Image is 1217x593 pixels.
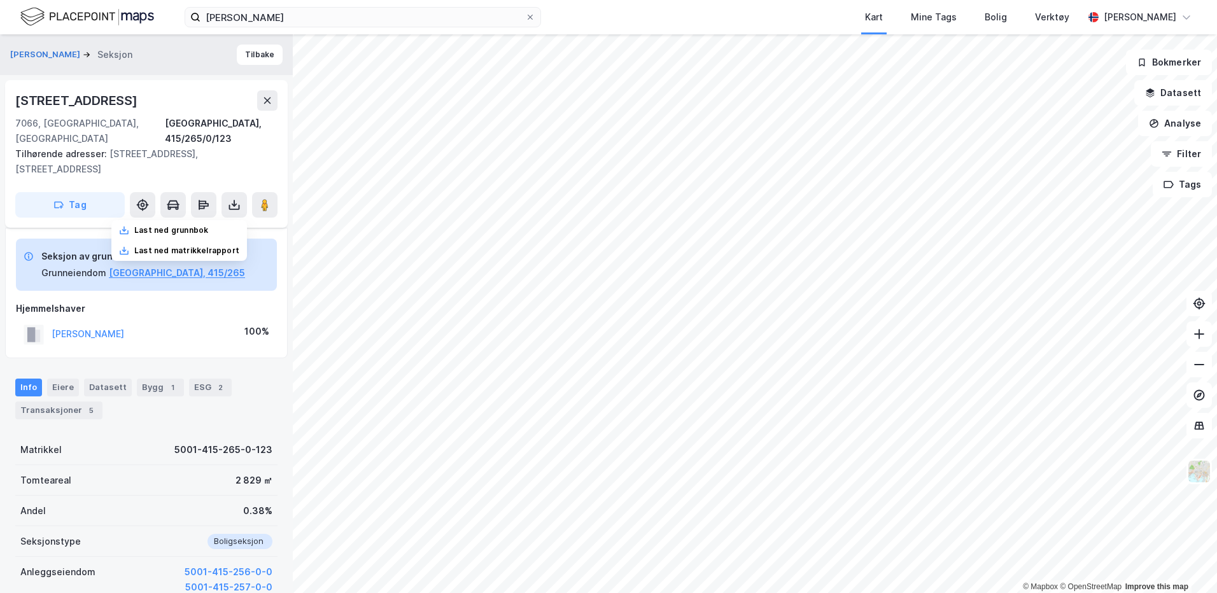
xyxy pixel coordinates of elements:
[1153,172,1212,197] button: Tags
[41,249,245,264] div: Seksjon av grunneiendom
[1126,50,1212,75] button: Bokmerker
[20,503,46,519] div: Andel
[85,404,97,417] div: 5
[911,10,957,25] div: Mine Tags
[84,379,132,396] div: Datasett
[97,47,132,62] div: Seksjon
[41,265,106,281] div: Grunneiendom
[1138,111,1212,136] button: Analyse
[16,301,277,316] div: Hjemmelshaver
[985,10,1007,25] div: Bolig
[244,324,269,339] div: 100%
[20,564,95,580] div: Anleggseiendom
[20,442,62,457] div: Matrikkel
[15,90,140,111] div: [STREET_ADDRESS]
[200,8,525,27] input: Søk på adresse, matrikkel, gårdeiere, leietakere eller personer
[15,401,102,419] div: Transaksjoner
[1060,582,1122,591] a: OpenStreetMap
[134,225,208,235] div: Last ned grunnbok
[1104,10,1176,25] div: [PERSON_NAME]
[1153,532,1217,593] div: Kontrollprogram for chat
[243,503,272,519] div: 0.38%
[109,265,245,281] button: [GEOGRAPHIC_DATA], 415/265
[15,146,267,177] div: [STREET_ADDRESS], [STREET_ADDRESS]
[1187,459,1211,484] img: Z
[1134,80,1212,106] button: Datasett
[236,473,272,488] div: 2 829 ㎡
[15,116,165,146] div: 7066, [GEOGRAPHIC_DATA], [GEOGRAPHIC_DATA]
[1125,582,1188,591] a: Improve this map
[15,192,125,218] button: Tag
[15,379,42,396] div: Info
[20,473,71,488] div: Tomteareal
[165,116,278,146] div: [GEOGRAPHIC_DATA], 415/265/0/123
[865,10,883,25] div: Kart
[20,6,154,28] img: logo.f888ab2527a4732fd821a326f86c7f29.svg
[214,381,227,394] div: 2
[134,246,239,256] div: Last ned matrikkelrapport
[237,45,283,65] button: Tilbake
[10,48,83,61] button: [PERSON_NAME]
[47,379,79,396] div: Eiere
[15,148,109,159] span: Tilhørende adresser:
[1023,582,1058,591] a: Mapbox
[1153,532,1217,593] iframe: Chat Widget
[189,379,232,396] div: ESG
[1035,10,1069,25] div: Verktøy
[166,381,179,394] div: 1
[1151,141,1212,167] button: Filter
[174,442,272,457] div: 5001-415-265-0-123
[20,534,81,549] div: Seksjonstype
[137,379,184,396] div: Bygg
[185,564,272,580] button: 5001-415-256-0-0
